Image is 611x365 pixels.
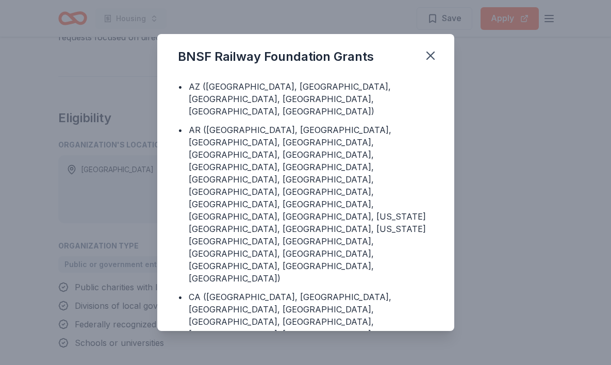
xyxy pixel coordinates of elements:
div: AZ ([GEOGRAPHIC_DATA], [GEOGRAPHIC_DATA], [GEOGRAPHIC_DATA], [GEOGRAPHIC_DATA], [GEOGRAPHIC_DATA]... [189,80,434,118]
div: • [178,80,183,93]
div: • [178,291,183,303]
div: AR ([GEOGRAPHIC_DATA], [GEOGRAPHIC_DATA], [GEOGRAPHIC_DATA], [GEOGRAPHIC_DATA], [GEOGRAPHIC_DATA]... [189,124,434,285]
div: • [178,124,183,136]
div: BNSF Railway Foundation Grants [178,48,374,65]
